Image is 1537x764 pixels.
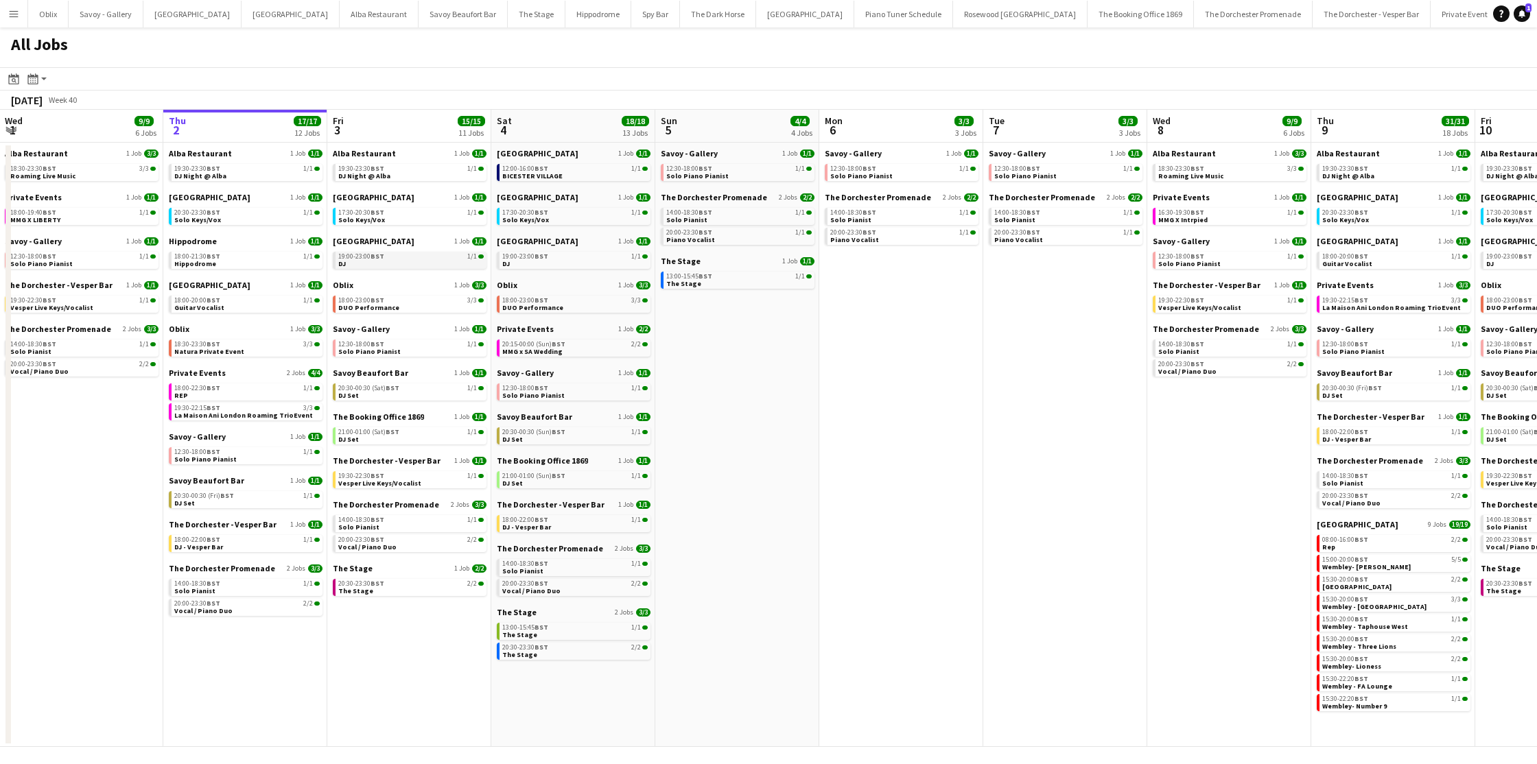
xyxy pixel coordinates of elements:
span: 2/2 [800,193,814,202]
a: 12:30-18:00BST1/1Solo Piano Pianist [830,164,976,180]
span: 1/1 [467,165,477,172]
button: The Dorchester Promenade [1194,1,1313,27]
span: 14:00-18:30 [666,209,712,216]
span: Alba Restaurant [1153,148,1216,158]
span: 1 [1525,3,1532,12]
a: 17:30-20:30BST1/1Solo Keys/Vox [502,208,648,224]
span: 14:00-18:30 [994,209,1040,216]
div: Savoy - Gallery1 Job1/112:30-18:00BST1/1Solo Piano Pianist [825,148,978,192]
span: 1 Job [782,257,797,265]
div: [GEOGRAPHIC_DATA]1 Job1/120:30-23:30BST1/1Solo Keys/Vox [1317,192,1470,236]
span: Hippodrome [169,236,217,246]
div: Alba Restaurant1 Job1/119:30-23:30BST1/1DJ Night @ Alba [1317,148,1470,192]
span: 1/1 [1128,150,1142,158]
button: [GEOGRAPHIC_DATA] [242,1,340,27]
span: BST [699,228,712,237]
span: 1/1 [467,209,477,216]
span: Solo Keys/Vox [502,215,549,224]
span: 1 Job [1438,150,1453,158]
span: 1/1 [631,209,641,216]
a: 19:30-23:30BST1/1DJ Night @ Alba [338,164,484,180]
span: 3/3 [144,150,159,158]
span: BST [43,164,56,173]
span: 1/1 [144,237,159,246]
span: 1 Job [1274,237,1289,246]
span: 1/1 [472,150,486,158]
span: Solo Pianist [830,215,871,224]
a: Hippodrome1 Job1/1 [169,236,322,246]
span: The Dorchester Promenade [825,192,931,202]
a: Private Events1 Job1/1 [1153,192,1306,202]
span: 1 Job [126,150,141,158]
a: [GEOGRAPHIC_DATA]1 Job1/1 [497,148,650,158]
button: The Dorchester - Vesper Bar [1313,1,1431,27]
span: 18:30-23:30 [1158,165,1204,172]
span: 19:00-23:00 [338,253,384,260]
a: Alba Restaurant1 Job1/1 [169,148,322,158]
span: 1 Job [618,237,633,246]
span: 1/1 [1451,209,1461,216]
span: 1/1 [1451,165,1461,172]
button: Hippodrome [565,1,631,27]
span: 19:30-23:30 [338,165,384,172]
a: 19:30-23:30BST1/1DJ Night @ Alba [1322,164,1468,180]
span: 1 Job [1438,193,1453,202]
span: 1/1 [800,150,814,158]
span: 18:00-21:30 [174,253,220,260]
span: 1 Job [290,193,305,202]
span: 20:00-23:30 [830,229,876,236]
span: Goring Hotel [169,192,250,202]
a: 14:00-18:30BST1/1Solo Pianist [994,208,1140,224]
span: 1/1 [1123,229,1133,236]
span: 19:00-23:00 [502,253,548,260]
span: BST [535,252,548,261]
span: BST [43,208,56,217]
span: 1 Job [290,237,305,246]
a: 1 [1514,5,1530,22]
span: BST [699,272,712,280]
span: 1/1 [308,193,322,202]
span: The Dorchester Promenade [989,192,1095,202]
span: 19:30-23:30 [174,165,220,172]
a: Savoy - Gallery1 Job1/1 [661,148,814,158]
div: [GEOGRAPHIC_DATA]1 Job1/120:30-23:30BST1/1Solo Keys/Vox [169,192,322,236]
span: BST [371,164,384,173]
a: The Dorchester Promenade2 Jobs2/2 [661,192,814,202]
span: 1/1 [959,209,969,216]
div: [GEOGRAPHIC_DATA]1 Job1/118:00-20:00BST1/1Guitar Vocalist [1317,236,1470,280]
span: 1 Job [1438,237,1453,246]
span: Solo Piano Pianist [1158,259,1221,268]
span: BST [1190,164,1204,173]
button: Spy Bar [631,1,680,27]
a: The Stage1 Job1/1 [661,256,814,266]
a: 14:00-18:30BST1/1Solo Pianist [666,208,812,224]
span: 18:00-20:00 [1322,253,1368,260]
a: 20:00-23:30BST1/1Piano Vocalist [666,228,812,243]
a: 13:00-15:45BST1/1The Stage [666,272,812,287]
div: The Stage1 Job1/113:00-15:45BST1/1The Stage [661,256,814,291]
span: 1 Job [126,237,141,246]
span: 12:30-18:00 [666,165,712,172]
span: 1/1 [636,193,650,202]
span: BST [1026,228,1040,237]
button: The Stage [508,1,565,27]
span: BICESTER VILLAGE [502,171,563,180]
span: 1/1 [1292,193,1306,202]
span: 2/2 [1128,193,1142,202]
span: 1/1 [303,165,313,172]
span: BST [43,252,56,261]
a: The Dorchester Promenade2 Jobs2/2 [989,192,1142,202]
a: Alba Restaurant1 Job3/3 [1153,148,1306,158]
span: 13:00-15:45 [666,273,712,280]
span: The Dorchester Promenade [661,192,767,202]
div: [GEOGRAPHIC_DATA]1 Job1/117:30-20:30BST1/1Solo Keys/Vox [333,192,486,236]
a: 18:30-23:30BST3/3Roaming Live Music [1158,164,1304,180]
span: Alba Restaurant [5,148,68,158]
span: 1/1 [795,209,805,216]
span: 1/1 [1292,237,1306,246]
span: 1/1 [795,229,805,236]
a: 19:30-23:30BST1/1DJ Night @ Alba [174,164,320,180]
span: BST [699,208,712,217]
button: Savoy - Gallery [69,1,143,27]
span: 20:30-23:30 [174,209,220,216]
